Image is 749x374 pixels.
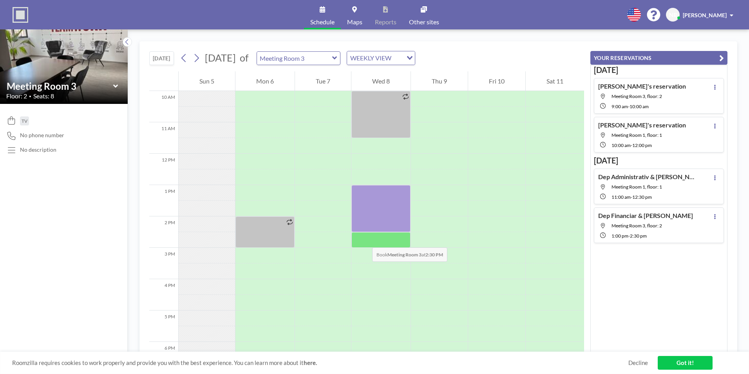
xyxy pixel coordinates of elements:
[631,194,632,200] span: -
[630,233,647,239] span: 2:30 PM
[612,93,662,99] span: Meeting Room 3, floor: 2
[526,71,584,91] div: Sat 11
[304,359,317,366] a: here.
[13,7,28,23] img: organization-logo
[6,92,27,100] span: Floor: 2
[630,103,649,109] span: 10:00 AM
[33,92,54,100] span: Seats: 8
[598,121,686,129] h4: [PERSON_NAME]'s reservation
[22,118,27,124] span: TV
[411,71,468,91] div: Thu 9
[310,19,335,25] span: Schedule
[12,359,628,367] span: Roomzilla requires cookies to work properly and provide you with the best experience. You can lea...
[628,359,648,367] a: Decline
[387,252,422,258] b: Meeting Room 3
[149,51,174,65] button: [DATE]
[425,252,443,258] b: 2:30 PM
[347,51,415,65] div: Search for option
[20,146,56,153] div: No description
[205,52,236,64] span: [DATE]
[598,82,686,90] h4: [PERSON_NAME]'s reservation
[468,71,525,91] div: Fri 10
[612,233,628,239] span: 1:00 PM
[149,154,178,185] div: 12 PM
[240,52,248,64] span: of
[612,142,631,148] span: 10:00 AM
[409,19,439,25] span: Other sites
[612,184,662,190] span: Meeting Room 1, floor: 1
[372,247,447,262] span: Book at
[179,71,235,91] div: Sun 5
[235,71,295,91] div: Mon 6
[20,132,64,139] span: No phone number
[658,356,713,370] a: Got it!
[149,185,178,216] div: 1 PM
[612,103,628,109] span: 9:00 AM
[612,223,662,229] span: Meeting Room 3, floor: 2
[669,11,677,18] span: NB
[29,94,31,99] span: •
[7,80,113,92] input: Meeting Room 3
[632,142,652,148] span: 12:00 PM
[594,65,724,75] h3: [DATE]
[631,142,632,148] span: -
[149,216,178,248] div: 2 PM
[149,279,178,310] div: 4 PM
[149,91,178,122] div: 10 AM
[347,19,362,25] span: Maps
[594,156,724,165] h3: [DATE]
[351,71,411,91] div: Wed 8
[149,310,178,342] div: 5 PM
[628,233,630,239] span: -
[683,12,727,18] span: [PERSON_NAME]
[149,342,178,373] div: 6 PM
[375,19,396,25] span: Reports
[612,194,631,200] span: 11:00 AM
[628,103,630,109] span: -
[612,132,662,138] span: Meeting Room 1, floor: 1
[598,173,696,181] h4: Dep Administrativ & [PERSON_NAME]
[590,51,727,65] button: YOUR RESERVATIONS
[149,248,178,279] div: 3 PM
[295,71,351,91] div: Tue 7
[598,212,693,220] h4: Dep Financiar & [PERSON_NAME]
[632,194,652,200] span: 12:30 PM
[257,52,332,65] input: Meeting Room 3
[394,53,402,63] input: Search for option
[349,53,393,63] span: WEEKLY VIEW
[149,122,178,154] div: 11 AM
